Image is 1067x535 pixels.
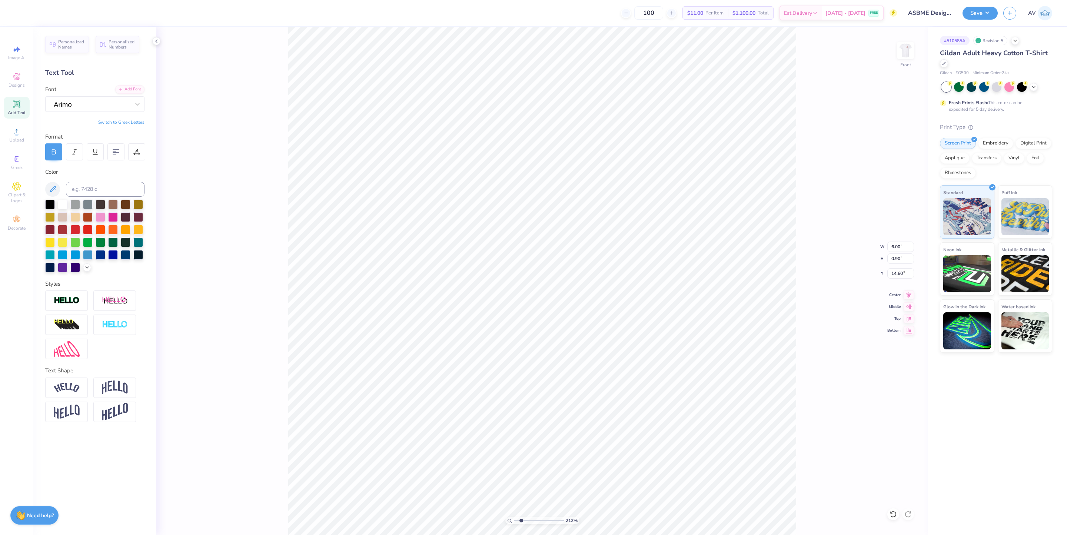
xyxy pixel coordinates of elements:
div: # 510585A [940,36,970,45]
span: AV [1028,9,1036,17]
span: Designs [9,82,25,88]
img: Negative Space [102,320,128,329]
img: Free Distort [54,341,80,357]
a: AV [1028,6,1052,20]
img: Standard [943,198,991,235]
div: Text Shape [45,366,144,375]
span: Center [887,292,901,298]
img: Neon Ink [943,255,991,292]
input: Untitled Design [903,6,957,20]
div: Format [45,133,145,141]
span: Puff Ink [1001,189,1017,196]
span: Bottom [887,328,901,333]
div: Screen Print [940,138,976,149]
img: Water based Ink [1001,312,1049,349]
div: Print Type [940,123,1052,132]
div: Embroidery [978,138,1013,149]
img: Stroke [54,296,80,305]
span: # G500 [955,70,969,76]
div: Text Tool [45,68,144,78]
span: Personalized Numbers [109,39,135,50]
span: Greek [11,165,23,170]
div: Applique [940,153,970,164]
div: This color can be expedited for 5 day delivery. [949,99,1040,113]
img: Metallic & Glitter Ink [1001,255,1049,292]
button: Save [963,7,998,20]
div: Color [45,168,144,176]
div: Styles [45,280,144,288]
span: $1,100.00 [732,9,755,17]
span: Gildan Adult Heavy Cotton T-Shirt [940,49,1048,57]
strong: Need help? [27,512,54,519]
span: Glow in the Dark Ink [943,303,985,310]
span: Clipart & logos [4,192,30,204]
button: Switch to Greek Letters [98,119,144,125]
strong: Fresh Prints Flash: [949,100,988,106]
span: Middle [887,304,901,309]
span: Minimum Order: 24 + [973,70,1010,76]
span: Metallic & Glitter Ink [1001,246,1045,253]
span: FREE [870,10,878,16]
span: Neon Ink [943,246,961,253]
div: Rhinestones [940,167,976,179]
span: Top [887,316,901,321]
img: Arch [102,381,128,395]
div: Revision 5 [973,36,1007,45]
img: Puff Ink [1001,198,1049,235]
span: Personalized Names [58,39,84,50]
img: Flag [54,405,80,419]
img: Shadow [102,296,128,305]
span: 212 % [566,517,578,524]
label: Font [45,85,56,94]
img: Front [898,43,913,58]
img: Aargy Velasco [1038,6,1052,20]
img: Glow in the Dark Ink [943,312,991,349]
div: Front [900,62,911,68]
div: Transfers [972,153,1001,164]
span: [DATE] - [DATE] [825,9,865,17]
img: 3d Illusion [54,319,80,331]
span: Gildan [940,70,952,76]
input: e.g. 7428 c [66,182,144,197]
span: Decorate [8,225,26,231]
input: – – [634,6,663,20]
span: Image AI [8,55,26,61]
span: Per Item [705,9,724,17]
span: Water based Ink [1001,303,1036,310]
div: Vinyl [1004,153,1024,164]
div: Digital Print [1016,138,1051,149]
span: Upload [9,137,24,143]
img: Rise [102,403,128,421]
span: Add Text [8,110,26,116]
span: Standard [943,189,963,196]
span: Est. Delivery [784,9,812,17]
img: Arc [54,383,80,393]
span: Total [758,9,769,17]
div: Foil [1027,153,1044,164]
span: $11.00 [687,9,703,17]
div: Add Font [115,85,144,94]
